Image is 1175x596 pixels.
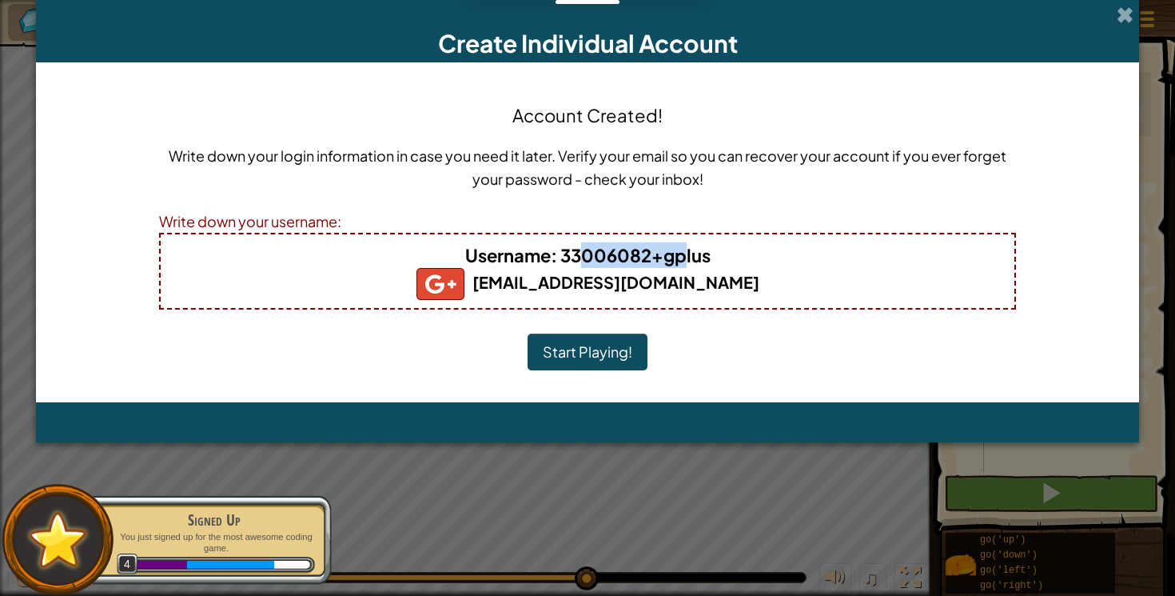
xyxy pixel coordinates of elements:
[22,504,94,575] img: default.png
[117,554,138,575] span: 4
[416,268,464,300] img: gplus_small.png
[465,244,711,266] b: : 33006082+gplus
[438,28,738,58] span: Create Individual Account
[114,531,315,554] p: You just signed up for the most awesome coding game.
[465,244,551,266] span: Username
[134,561,187,569] div: 115 XP in total
[187,561,275,569] div: 20 XP earned
[528,334,647,370] button: Start Playing!
[416,272,759,292] b: [EMAIL_ADDRESS][DOMAIN_NAME]
[114,509,315,531] div: Signed Up
[512,102,663,128] h4: Account Created!
[159,210,1016,233] div: Write down your username:
[274,561,309,569] div: 8 XP until level 5
[159,144,1016,190] p: Write down your login information in case you need it later. Verify your email so you can recover...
